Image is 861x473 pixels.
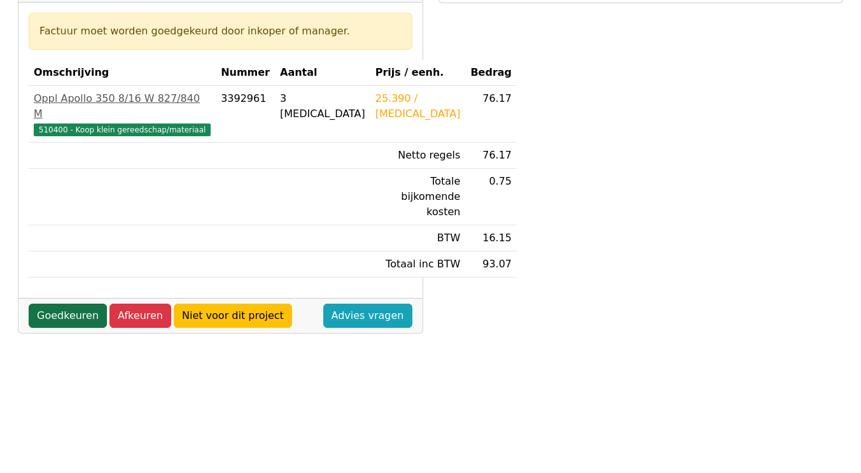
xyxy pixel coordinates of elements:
td: 76.17 [465,143,517,169]
td: Netto regels [370,143,466,169]
td: Totaal inc BTW [370,251,466,278]
div: Factuur moet worden goedgekeurd door inkoper of manager. [39,24,402,39]
th: Nummer [216,60,275,86]
div: Oppl Apollo 350 8/16 W 827/840 M [34,91,211,122]
a: Oppl Apollo 350 8/16 W 827/840 M510400 - Koop klein gereedschap/materiaal [34,91,211,137]
td: 0.75 [465,169,517,225]
th: Bedrag [465,60,517,86]
a: Afkeuren [109,304,171,328]
td: 76.17 [465,86,517,143]
th: Aantal [275,60,370,86]
span: 510400 - Koop klein gereedschap/materiaal [34,124,211,136]
div: 25.390 / [MEDICAL_DATA] [375,91,461,122]
a: Goedkeuren [29,304,107,328]
td: BTW [370,225,466,251]
td: 93.07 [465,251,517,278]
td: 3392961 [216,86,275,143]
a: Advies vragen [323,304,412,328]
th: Prijs / eenh. [370,60,466,86]
td: Totale bijkomende kosten [370,169,466,225]
th: Omschrijving [29,60,216,86]
a: Niet voor dit project [174,304,292,328]
td: 16.15 [465,225,517,251]
div: 3 [MEDICAL_DATA] [280,91,365,122]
